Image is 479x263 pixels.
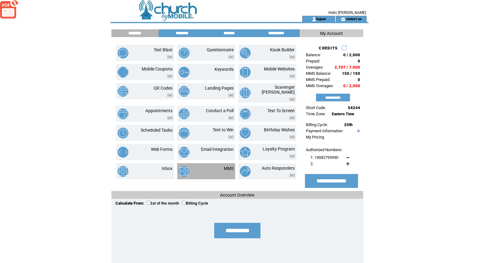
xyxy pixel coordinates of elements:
img: conduct-a-poll.png [179,108,190,119]
a: Questionnaire [207,47,234,52]
span: 2. [310,161,314,166]
a: Kiosk Builder [270,47,295,52]
span: 150 / 150 [342,71,360,76]
a: Loyalty Program [263,146,295,151]
span: Short Code: [306,105,326,110]
a: Keywords [215,67,234,72]
span: 2,707 / 7,000 [335,65,360,70]
img: inbox.png [118,166,128,177]
a: Appointments [145,108,173,113]
a: Payment Information [306,129,343,133]
img: text-to-screen.png [240,108,251,119]
a: Birthday Wishes [264,127,295,132]
a: QR Codes [154,86,173,91]
img: video.png [228,94,234,97]
a: My Pricing [306,135,324,139]
a: Web Forms [151,147,173,152]
img: video.png [289,55,295,59]
img: mobile-websites.png [240,67,251,78]
img: scheduled-tasks.png [118,128,128,138]
a: MMS [224,166,234,171]
span: 0 / 2,000 [343,83,360,88]
span: Overages: [306,65,323,70]
span: MMS Prepaid: [306,77,330,82]
span: Account Overview [220,193,255,197]
a: Conduct a Poll [206,108,234,113]
a: Landing Pages [205,86,234,91]
span: 25th [344,122,352,127]
span: MMS Balance: [306,71,331,76]
span: CREDITS [319,46,338,50]
span: Billing Cycle: [306,122,328,127]
img: landing-pages.png [179,86,190,97]
img: questionnaire.png [179,48,190,58]
img: help.gif [356,129,360,132]
img: video.png [167,94,173,97]
img: video.png [289,74,295,78]
span: Balance: [306,53,321,57]
img: video.png [228,135,234,139]
img: mobile-coupons.png [118,67,128,78]
span: Eastern Time [332,112,354,116]
img: video.png [289,155,295,158]
a: Text to Win [213,127,234,132]
span: Authorized Numbers: [306,147,342,152]
img: appointments.png [118,108,128,119]
span: Time Zone: [306,112,326,116]
img: video.png [167,55,173,59]
span: My Account [320,31,343,36]
img: qr-codes.png [118,86,128,97]
img: video.png [167,74,173,78]
label: 1st of the month [146,201,179,206]
span: 54244 [348,105,360,110]
a: Email Integration [201,147,234,152]
label: Billing Cycle [182,201,208,206]
img: web-forms.png [118,147,128,158]
img: auto-responders.png [240,166,251,177]
span: Hello [PERSON_NAME] [328,11,366,15]
span: 0 [358,77,360,82]
span: 0 [358,59,360,63]
a: Text To Screen [267,108,295,113]
img: birthday-wishes.png [240,128,251,138]
a: Text Blast [154,47,173,52]
span: MMS Overages: [306,83,334,88]
span: Prepaid: [306,59,320,63]
a: logout [316,17,326,21]
img: text-to-win.png [179,128,190,138]
img: mms.png [179,166,190,177]
img: video.png [289,135,295,139]
img: scavenger-hunt.png [240,87,251,98]
a: Scheduled Tasks [141,128,173,133]
span: Calculate From: [115,201,144,206]
img: video.png [228,116,234,120]
img: keywords.png [179,67,190,78]
img: kiosk-builder.png [240,48,251,58]
img: video.png [167,116,173,120]
img: contact_us_icon.gif [341,17,345,22]
img: video.png [228,55,234,59]
img: video.png [289,174,295,177]
input: Billing Cycle [182,201,186,205]
img: loyalty-program.png [240,147,251,158]
img: email-integration.png [179,147,190,158]
img: video.png [289,116,295,120]
a: Scavenger [PERSON_NAME] [262,85,295,95]
input: 1st of the month [146,201,150,205]
span: 1. 19082795990 [310,155,338,160]
img: account_icon.gif [312,17,316,22]
a: Inbox [162,166,173,171]
a: contact us [345,17,362,21]
a: Mobile Websites [264,66,295,71]
a: Mobile Coupons [142,66,173,71]
span: 0 / 2,000 [343,53,360,57]
img: video.png [289,98,295,101]
img: text-blast.png [118,48,128,58]
a: Auto Responders [262,166,295,171]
